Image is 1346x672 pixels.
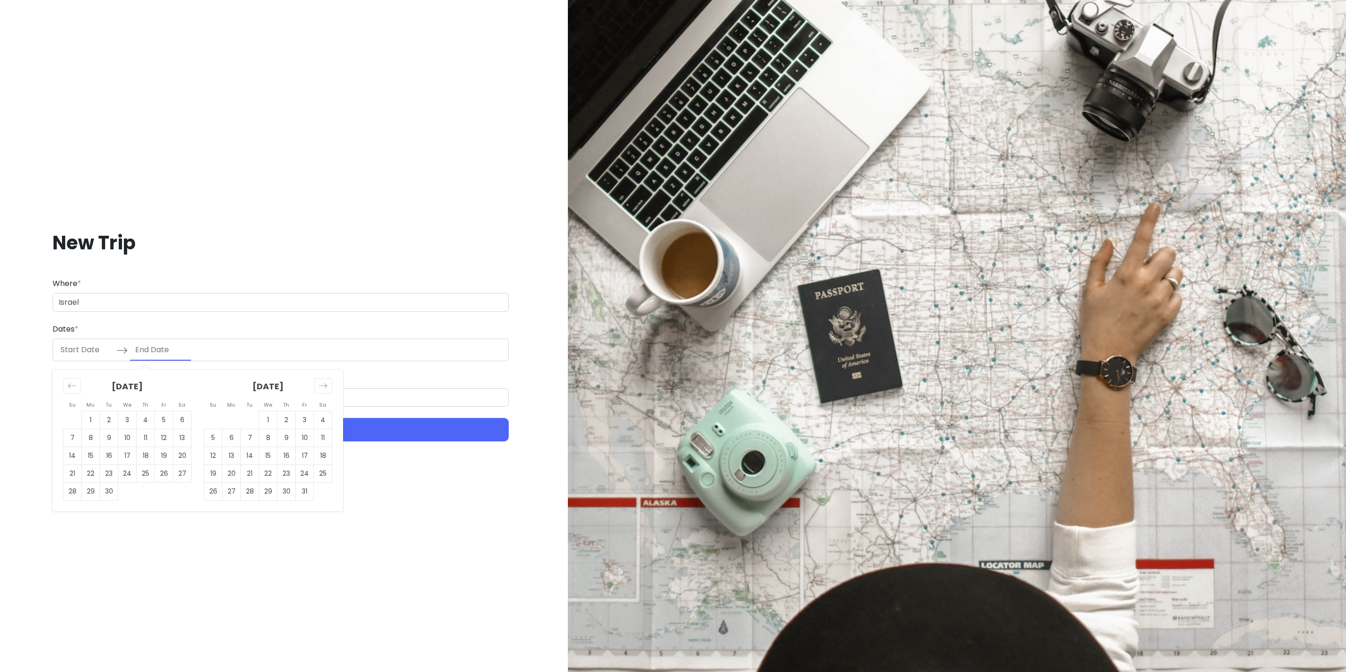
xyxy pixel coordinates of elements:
[100,447,118,465] td: Choose Tuesday, September 16, 2025 as your check-out date. It’s available.
[277,429,296,447] td: Choose Thursday, October 9, 2025 as your check-out date. It’s available.
[155,429,173,447] td: Choose Friday, September 12, 2025 as your check-out date. It’s available.
[259,465,277,483] td: Choose Wednesday, October 22, 2025 as your check-out date. It’s available.
[118,411,137,429] td: Choose Wednesday, September 3, 2025 as your check-out date. It’s available.
[314,465,332,483] td: Choose Saturday, October 25, 2025 as your check-out date. It’s available.
[86,401,94,409] small: Mo
[259,411,277,429] td: Choose Wednesday, October 1, 2025 as your check-out date. It’s available.
[204,429,222,447] td: Choose Sunday, October 5, 2025 as your check-out date. It’s available.
[222,465,241,483] td: Choose Monday, October 20, 2025 as your check-out date. It’s available.
[137,447,155,465] td: Choose Thursday, September 18, 2025 as your check-out date. It’s available.
[277,411,296,429] td: Choose Thursday, October 2, 2025 as your check-out date. It’s available.
[314,378,332,394] div: Move forward to switch to the next month.
[296,447,314,465] td: Choose Friday, October 17, 2025 as your check-out date. It’s available.
[241,483,259,501] td: Choose Tuesday, October 28, 2025 as your check-out date. It’s available.
[204,483,222,501] td: Choose Sunday, October 26, 2025 as your check-out date. It’s available.
[314,411,332,429] td: Choose Saturday, October 4, 2025 as your check-out date. It’s available.
[100,429,118,447] td: Choose Tuesday, September 9, 2025 as your check-out date. It’s available.
[118,465,137,483] td: Choose Wednesday, September 24, 2025 as your check-out date. It’s available.
[53,293,509,312] input: City (e.g., New York)
[106,401,112,409] small: Tu
[82,465,100,483] td: Choose Monday, September 22, 2025 as your check-out date. It’s available.
[222,483,241,501] td: Choose Monday, October 27, 2025 as your check-out date. It’s available.
[277,465,296,483] td: Choose Thursday, October 23, 2025 as your check-out date. It’s available.
[82,447,100,465] td: Choose Monday, September 15, 2025 as your check-out date. It’s available.
[222,447,241,465] td: Choose Monday, October 13, 2025 as your check-out date. It’s available.
[100,411,118,429] td: Choose Tuesday, September 2, 2025 as your check-out date. It’s available.
[100,465,118,483] td: Choose Tuesday, September 23, 2025 as your check-out date. It’s available.
[283,401,289,409] small: Th
[55,339,116,361] input: Start Date
[222,429,241,447] td: Choose Monday, October 6, 2025 as your check-out date. It’s available.
[53,278,81,290] label: Where
[155,465,173,483] td: Choose Friday, September 26, 2025 as your check-out date. It’s available.
[63,378,81,394] div: Move backward to switch to the previous month.
[118,429,137,447] td: Choose Wednesday, September 10, 2025 as your check-out date. It’s available.
[100,483,118,501] td: Choose Tuesday, September 30, 2025 as your check-out date. It’s available.
[155,447,173,465] td: Choose Friday, September 19, 2025 as your check-out date. It’s available.
[178,401,185,409] small: Sa
[277,483,296,501] td: Choose Thursday, October 30, 2025 as your check-out date. It’s available.
[63,429,82,447] td: Choose Sunday, September 7, 2025 as your check-out date. It’s available.
[252,380,283,392] strong: [DATE]
[264,401,272,409] small: We
[137,465,155,483] td: Choose Thursday, September 25, 2025 as your check-out date. It’s available.
[82,483,100,501] td: Choose Monday, September 29, 2025 as your check-out date. It’s available.
[241,429,259,447] td: Choose Tuesday, October 7, 2025 as your check-out date. It’s available.
[82,411,100,429] td: Choose Monday, September 1, 2025 as your check-out date. It’s available.
[142,401,148,409] small: Th
[296,483,314,501] td: Choose Friday, October 31, 2025 as your check-out date. It’s available.
[204,447,222,465] td: Choose Sunday, October 12, 2025 as your check-out date. It’s available.
[155,411,173,429] td: Choose Friday, September 5, 2025 as your check-out date. It’s available.
[130,339,191,361] input: End Date
[82,429,100,447] td: Choose Monday, September 8, 2025 as your check-out date. It’s available.
[118,447,137,465] td: Choose Wednesday, September 17, 2025 as your check-out date. It’s available.
[53,323,78,335] label: Dates
[161,401,166,409] small: Fr
[173,429,191,447] td: Choose Saturday, September 13, 2025 as your check-out date. It’s available.
[241,447,259,465] td: Choose Tuesday, October 14, 2025 as your check-out date. It’s available.
[63,483,82,501] td: Choose Sunday, September 28, 2025 as your check-out date. It’s available.
[259,483,277,501] td: Choose Wednesday, October 29, 2025 as your check-out date. It’s available.
[173,447,191,465] td: Choose Saturday, September 20, 2025 as your check-out date. It’s available.
[314,447,332,465] td: Choose Saturday, October 18, 2025 as your check-out date. It’s available.
[69,401,76,409] small: Su
[319,401,326,409] small: Sa
[123,401,131,409] small: We
[277,447,296,465] td: Choose Thursday, October 16, 2025 as your check-out date. It’s available.
[296,429,314,447] td: Choose Friday, October 10, 2025 as your check-out date. It’s available.
[246,401,252,409] small: Tu
[173,411,191,429] td: Choose Saturday, September 6, 2025 as your check-out date. It’s available.
[302,401,307,409] small: Fr
[137,411,155,429] td: Choose Thursday, September 4, 2025 as your check-out date. It’s available.
[63,447,82,465] td: Choose Sunday, September 14, 2025 as your check-out date. It’s available.
[210,401,216,409] small: Su
[314,429,332,447] td: Choose Saturday, October 11, 2025 as your check-out date. It’s available.
[53,370,343,511] div: Calendar
[63,465,82,483] td: Choose Sunday, September 21, 2025 as your check-out date. It’s available.
[296,411,314,429] td: Choose Friday, October 3, 2025 as your check-out date. It’s available.
[296,465,314,483] td: Choose Friday, October 24, 2025 as your check-out date. It’s available.
[259,447,277,465] td: Choose Wednesday, October 15, 2025 as your check-out date. It’s available.
[53,231,509,255] h1: New Trip
[227,401,235,409] small: Mo
[137,429,155,447] td: Choose Thursday, September 11, 2025 as your check-out date. It’s available.
[173,465,191,483] td: Choose Saturday, September 27, 2025 as your check-out date. It’s available.
[112,380,143,392] strong: [DATE]
[241,465,259,483] td: Choose Tuesday, October 21, 2025 as your check-out date. It’s available.
[259,429,277,447] td: Choose Wednesday, October 8, 2025 as your check-out date. It’s available.
[204,465,222,483] td: Choose Sunday, October 19, 2025 as your check-out date. It’s available.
